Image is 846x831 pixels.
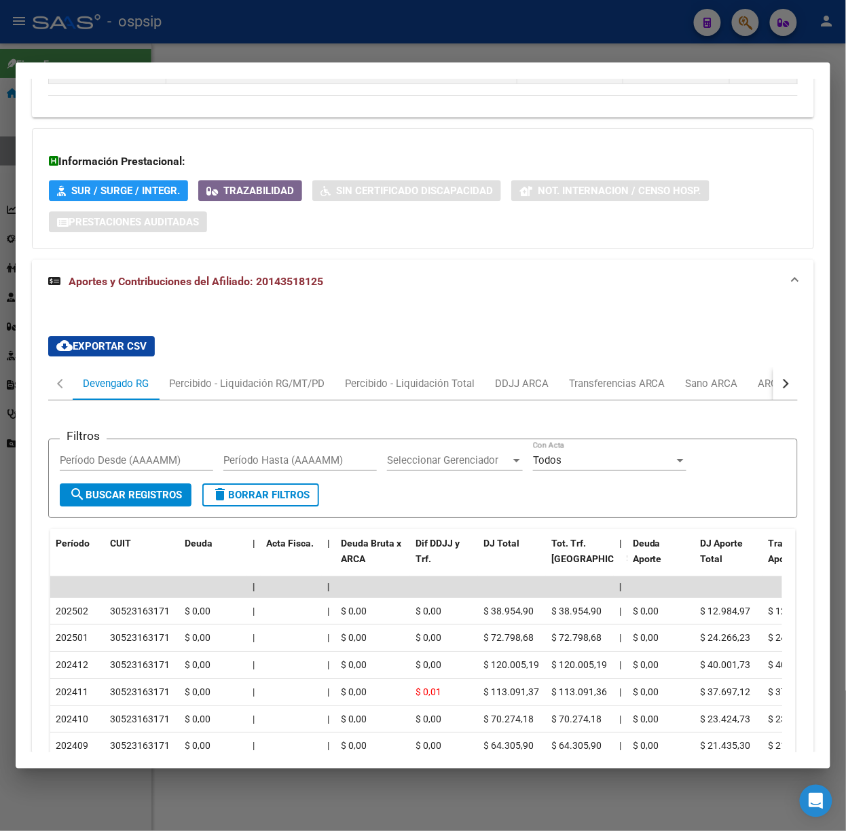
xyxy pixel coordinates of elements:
[266,538,314,549] span: Acta Fisca.
[110,604,170,619] div: 30523163171
[69,489,182,501] span: Buscar Registros
[327,581,330,592] span: |
[341,686,367,697] span: $ 0,00
[60,483,191,506] button: Buscar Registros
[105,529,179,589] datatable-header-cell: CUIT
[185,606,210,616] span: $ 0,00
[49,153,797,170] h3: Información Prestacional:
[341,538,401,564] span: Deuda Bruta x ARCA
[387,454,511,466] span: Seleccionar Gerenciador
[483,632,534,643] span: $ 72.798,68
[327,686,329,697] span: |
[56,340,147,352] span: Exportar CSV
[614,529,627,589] datatable-header-cell: |
[327,714,329,724] span: |
[345,376,475,391] div: Percibido - Liquidación Total
[110,538,131,549] span: CUIT
[633,740,659,751] span: $ 0,00
[327,538,330,549] span: |
[633,538,662,564] span: Deuda Aporte
[769,686,819,697] span: $ 37.697,12
[185,714,210,724] span: $ 0,00
[185,659,210,670] span: $ 0,00
[416,538,460,564] span: Dif DDJJ y Trf.
[56,659,88,670] span: 202412
[185,632,210,643] span: $ 0,00
[56,337,73,354] mat-icon: cloud_download
[495,376,549,391] div: DDJJ ARCA
[83,376,149,391] div: Devengado RG
[769,659,819,670] span: $ 40.001,73
[695,529,763,589] datatable-header-cell: DJ Aporte Total
[56,714,88,724] span: 202410
[551,632,602,643] span: $ 72.798,68
[483,538,519,549] span: DJ Total
[483,606,534,616] span: $ 38.954,90
[416,740,441,751] span: $ 0,00
[701,659,751,670] span: $ 40.001,73
[56,538,90,549] span: Período
[538,185,701,197] span: Not. Internacion / Censo Hosp.
[110,630,170,646] div: 30523163171
[633,659,659,670] span: $ 0,00
[533,454,562,466] span: Todos
[551,740,602,751] span: $ 64.305,90
[633,686,659,697] span: $ 0,00
[478,529,546,589] datatable-header-cell: DJ Total
[71,185,180,197] span: SUR / SURGE / INTEGR.
[341,606,367,616] span: $ 0,00
[341,714,367,724] span: $ 0,00
[110,657,170,673] div: 30523163171
[110,738,170,754] div: 30523163171
[633,606,659,616] span: $ 0,00
[341,659,367,670] span: $ 0,00
[701,686,751,697] span: $ 37.697,12
[551,714,602,724] span: $ 70.274,18
[327,740,329,751] span: |
[56,606,88,616] span: 202502
[701,632,751,643] span: $ 24.266,23
[322,529,335,589] datatable-header-cell: |
[253,659,255,670] span: |
[483,659,539,670] span: $ 120.005,19
[769,632,819,643] span: $ 24.266,23
[551,686,607,697] span: $ 113.091,36
[633,714,659,724] span: $ 0,00
[253,538,255,549] span: |
[110,684,170,700] div: 30523163171
[212,486,228,502] mat-icon: delete
[179,529,247,589] datatable-header-cell: Deuda
[627,529,695,589] datatable-header-cell: Deuda Aporte
[619,538,622,549] span: |
[619,740,621,751] span: |
[701,606,751,616] span: $ 12.984,97
[185,740,210,751] span: $ 0,00
[49,180,188,201] button: SUR / SURGE / INTEGR.
[110,712,170,727] div: 30523163171
[56,632,88,643] span: 202501
[619,714,621,724] span: |
[800,785,832,817] div: Open Intercom Messenger
[327,659,329,670] span: |
[769,740,819,751] span: $ 21.435,30
[483,686,539,697] span: $ 113.091,37
[185,538,213,549] span: Deuda
[769,606,819,616] span: $ 12.984,97
[327,632,329,643] span: |
[769,538,820,564] span: Transferido Aporte
[341,740,367,751] span: $ 0,00
[69,275,323,288] span: Aportes y Contribuciones del Afiliado: 20143518125
[511,180,710,201] button: Not. Internacion / Censo Hosp.
[619,632,621,643] span: |
[253,740,255,751] span: |
[253,606,255,616] span: |
[633,632,659,643] span: $ 0,00
[69,216,199,228] span: Prestaciones Auditadas
[551,659,607,670] span: $ 120.005,19
[312,180,501,201] button: Sin Certificado Discapacidad
[327,606,329,616] span: |
[701,714,751,724] span: $ 23.424,73
[335,529,410,589] datatable-header-cell: Deuda Bruta x ARCA
[410,529,478,589] datatable-header-cell: Dif DDJJ y Trf.
[56,740,88,751] span: 202409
